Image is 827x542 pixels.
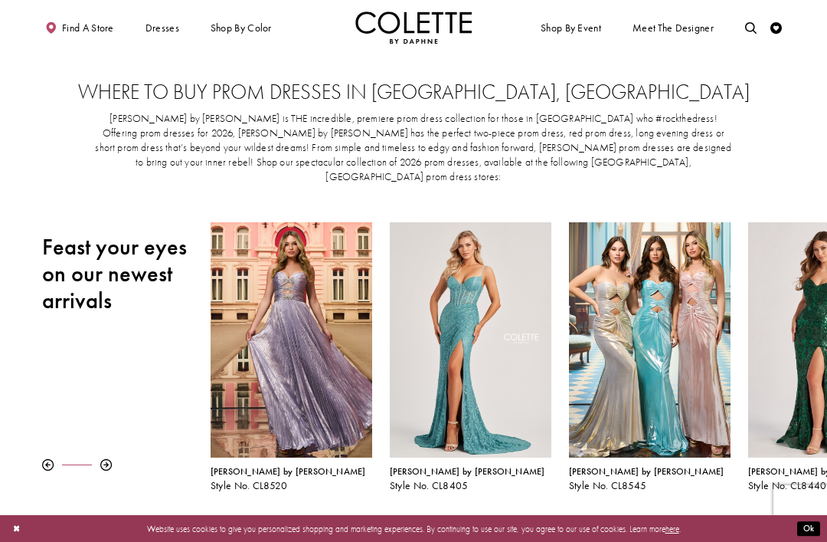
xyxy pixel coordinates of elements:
p: Website uses cookies to give you personalized shopping and marketing experiences. By continuing t... [83,521,744,536]
span: Style No. CL8520 [211,479,288,492]
a: here [665,523,679,534]
span: Style No. CL8405 [390,479,469,492]
h2: Feast your eyes on our newest arrivals [42,234,193,314]
div: Colette by Daphne Style No. CL8520 [201,214,381,500]
div: Colette by Daphne Style No. CL8520 [211,467,372,491]
a: Visit Colette by Daphne Style No. CL8405 Page [390,222,551,458]
span: Style No. CL8545 [569,479,647,492]
span: [PERSON_NAME] by [PERSON_NAME] [390,465,545,478]
div: Colette by Daphne Style No. CL8405 [390,467,551,491]
span: [PERSON_NAME] by [PERSON_NAME] [211,465,366,478]
div: Colette by Daphne Style No. CL8545 [569,467,731,491]
p: [PERSON_NAME] by [PERSON_NAME] is THE incredible, premiere prom dress collection for those in [GE... [93,112,734,185]
div: Colette by Daphne Style No. CL8405 [381,214,560,500]
button: Close Dialog [7,518,26,539]
span: [PERSON_NAME] by [PERSON_NAME] [569,465,724,478]
button: Submit Dialog [797,521,820,536]
a: Visit Colette by Daphne Style No. CL8545 Page [569,222,731,458]
a: Visit Colette by Daphne Style No. CL8520 Page [211,222,372,458]
div: Colette by Daphne Style No. CL8545 [560,214,739,500]
span: Style No. CL8440 [748,479,827,492]
h2: Where to buy prom dresses in [GEOGRAPHIC_DATA], [GEOGRAPHIC_DATA] [65,80,761,103]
